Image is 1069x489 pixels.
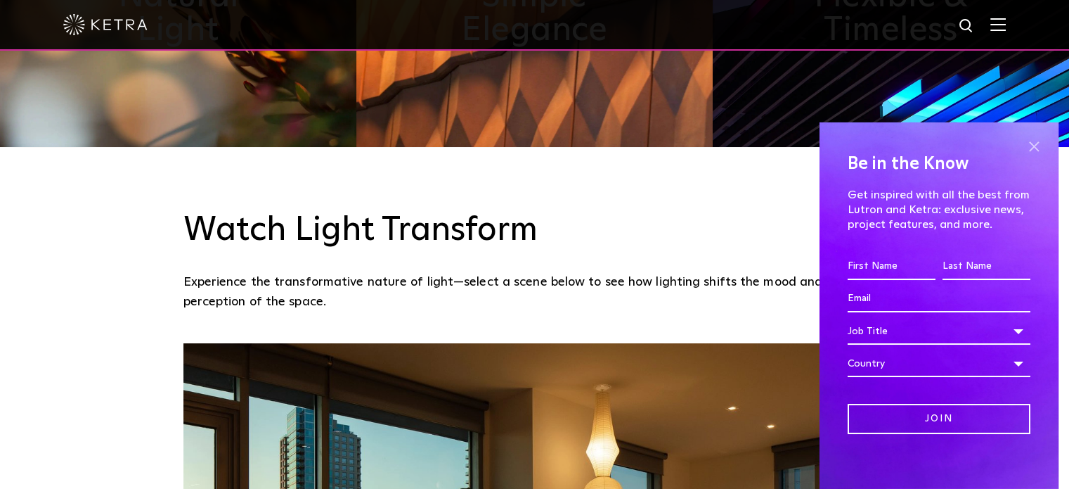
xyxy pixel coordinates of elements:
[183,272,879,312] p: Experience the transformative nature of light—select a scene below to see how lighting shifts the...
[848,286,1030,312] input: Email
[848,404,1030,434] input: Join
[990,18,1006,31] img: Hamburger%20Nav.svg
[63,14,148,35] img: ketra-logo-2019-white
[958,18,976,35] img: search icon
[848,318,1030,345] div: Job Title
[942,253,1030,280] input: Last Name
[183,210,886,251] h3: Watch Light Transform
[848,253,935,280] input: First Name
[848,188,1030,231] p: Get inspired with all the best from Lutron and Ketra: exclusive news, project features, and more.
[848,151,1030,177] h4: Be in the Know
[848,350,1030,377] div: Country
